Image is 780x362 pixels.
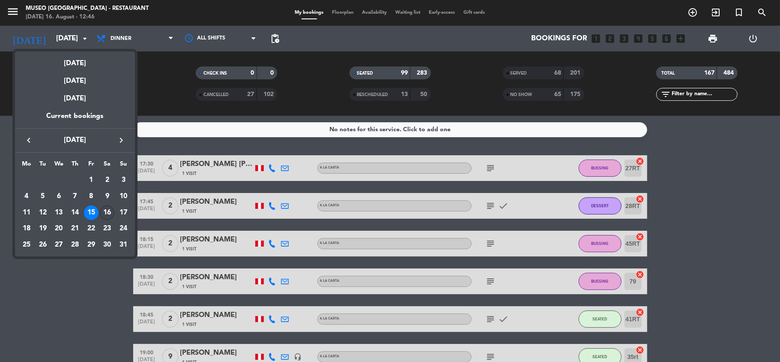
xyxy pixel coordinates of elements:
[51,237,67,253] td: August 27, 2025
[36,135,114,146] span: [DATE]
[99,159,116,172] th: Saturday
[99,220,116,237] td: August 23, 2025
[83,172,99,188] td: August 1, 2025
[100,221,114,236] div: 23
[18,220,35,237] td: August 18, 2025
[99,237,116,253] td: August 30, 2025
[51,205,67,221] td: August 13, 2025
[51,221,66,236] div: 20
[83,237,99,253] td: August 29, 2025
[15,51,135,69] div: [DATE]
[18,237,35,253] td: August 25, 2025
[116,205,131,220] div: 17
[51,220,67,237] td: August 20, 2025
[84,205,99,220] div: 15
[116,238,131,252] div: 31
[51,188,67,205] td: August 6, 2025
[19,221,34,236] div: 18
[36,205,50,220] div: 12
[84,238,99,252] div: 29
[67,220,83,237] td: August 21, 2025
[84,189,99,204] div: 8
[51,189,66,204] div: 6
[35,237,51,253] td: August 26, 2025
[115,159,131,172] th: Sunday
[83,159,99,172] th: Friday
[68,189,82,204] div: 7
[99,205,116,221] td: August 16, 2025
[67,205,83,221] td: August 14, 2025
[15,111,135,128] div: Current bookings
[18,172,83,188] td: AUG
[51,238,66,252] div: 27
[68,238,82,252] div: 28
[116,221,131,236] div: 24
[19,238,34,252] div: 25
[116,189,131,204] div: 10
[83,220,99,237] td: August 22, 2025
[100,173,114,187] div: 2
[83,188,99,205] td: August 8, 2025
[99,188,116,205] td: August 9, 2025
[18,205,35,221] td: August 11, 2025
[36,189,50,204] div: 5
[115,220,131,237] td: August 24, 2025
[115,188,131,205] td: August 10, 2025
[116,135,126,145] i: keyboard_arrow_right
[67,237,83,253] td: August 28, 2025
[36,221,50,236] div: 19
[15,69,135,87] div: [DATE]
[35,205,51,221] td: August 12, 2025
[99,172,116,188] td: August 2, 2025
[83,205,99,221] td: August 15, 2025
[21,135,36,146] button: keyboard_arrow_left
[35,220,51,237] td: August 19, 2025
[15,87,135,111] div: [DATE]
[36,238,50,252] div: 26
[115,205,131,221] td: August 17, 2025
[19,189,34,204] div: 4
[24,135,34,145] i: keyboard_arrow_left
[115,172,131,188] td: August 3, 2025
[18,159,35,172] th: Monday
[114,135,129,146] button: keyboard_arrow_right
[84,173,99,187] div: 1
[51,205,66,220] div: 13
[67,188,83,205] td: August 7, 2025
[67,159,83,172] th: Thursday
[100,189,114,204] div: 9
[116,173,131,187] div: 3
[84,221,99,236] div: 22
[115,237,131,253] td: August 31, 2025
[35,159,51,172] th: Tuesday
[100,205,114,220] div: 16
[51,159,67,172] th: Wednesday
[68,221,82,236] div: 21
[68,205,82,220] div: 14
[35,188,51,205] td: August 5, 2025
[100,238,114,252] div: 30
[19,205,34,220] div: 11
[18,188,35,205] td: August 4, 2025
